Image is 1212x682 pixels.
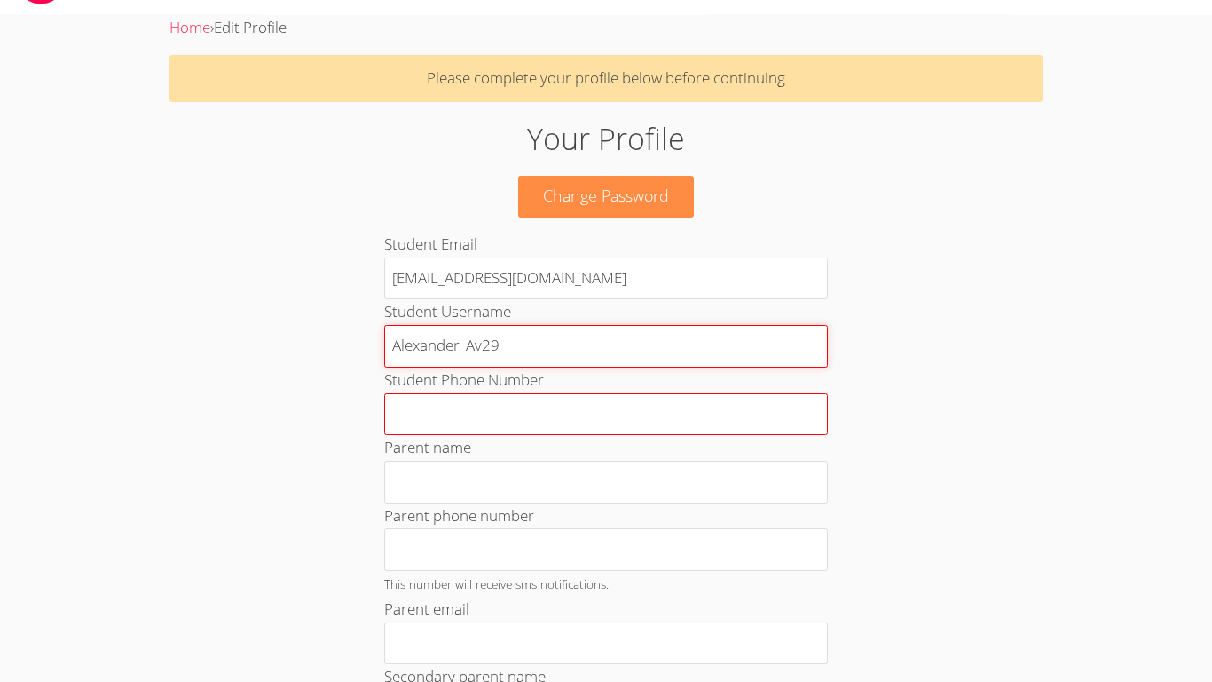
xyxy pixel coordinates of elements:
label: Parent name [384,437,471,457]
div: › [169,15,1043,41]
span: Edit Profile [214,17,287,37]
label: Parent email [384,599,469,619]
label: Student Phone Number [384,369,544,390]
p: Please complete your profile below before continuing [169,55,1043,102]
a: Change Password [518,176,694,218]
small: This number will receive sms notifications. [384,575,609,592]
label: Parent phone number [384,505,534,526]
h1: Your Profile [279,116,933,162]
label: Student Email [384,234,477,254]
a: Home [169,17,210,37]
label: Student Username [384,301,511,321]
